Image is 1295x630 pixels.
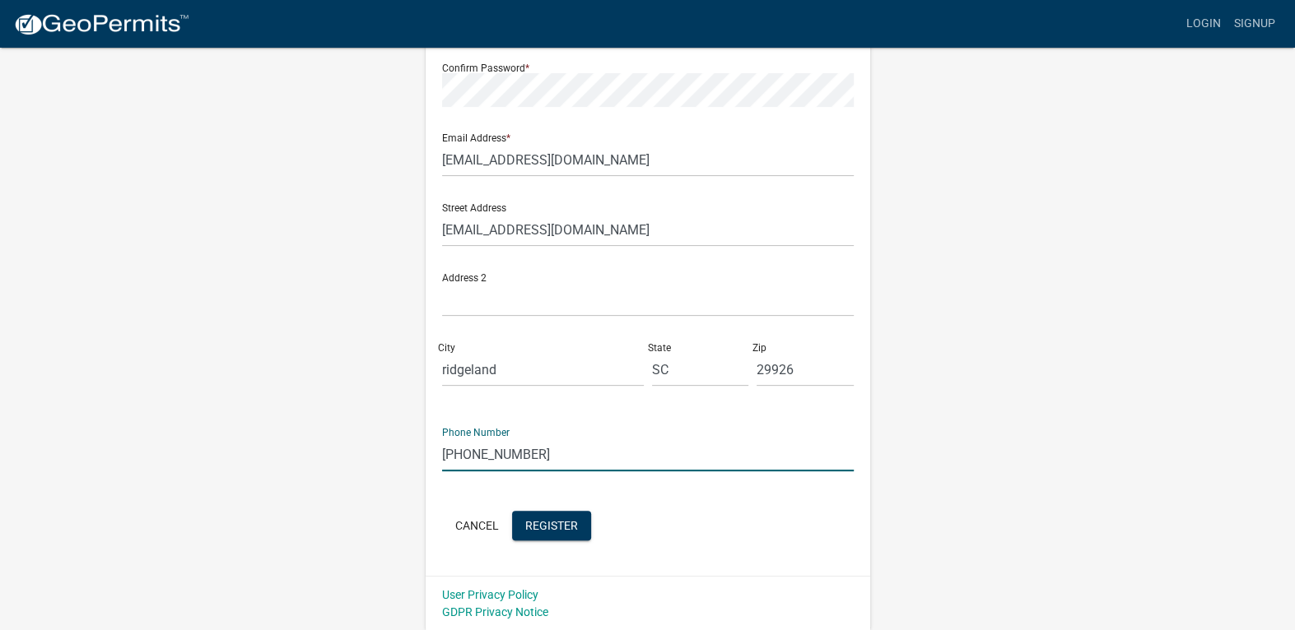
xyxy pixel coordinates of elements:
[442,588,538,601] a: User Privacy Policy
[442,605,548,618] a: GDPR Privacy Notice
[512,511,591,540] button: Register
[525,518,578,531] span: Register
[1227,8,1282,39] a: Signup
[1180,8,1227,39] a: Login
[442,511,512,540] button: Cancel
